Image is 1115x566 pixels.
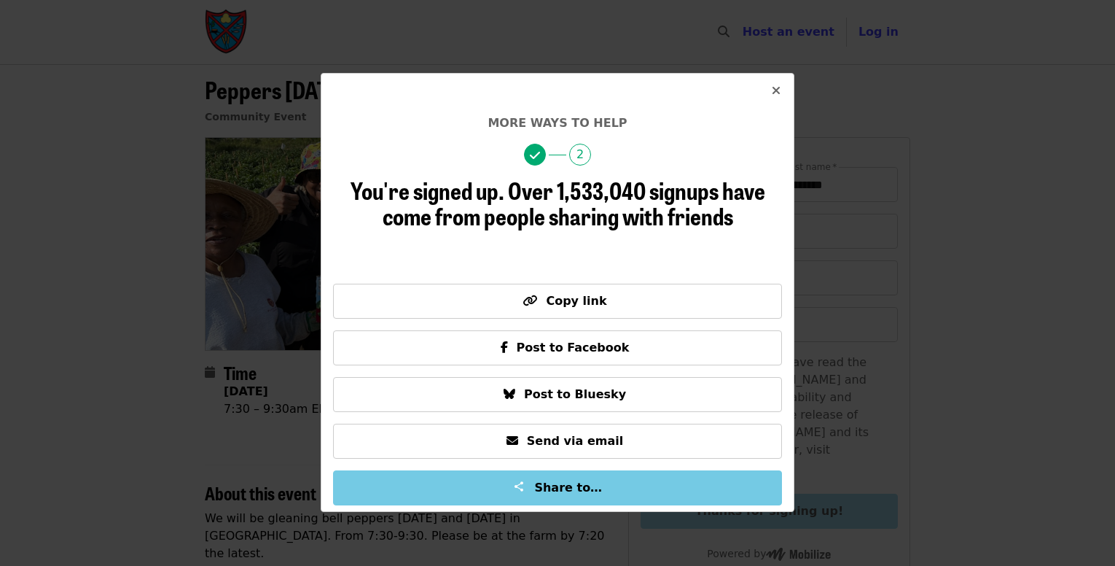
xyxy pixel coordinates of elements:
span: Over 1,533,040 signups have come from people sharing with friends [383,173,765,233]
i: envelope icon [506,434,518,448]
i: link icon [523,294,537,308]
i: bluesky icon [504,387,515,401]
span: You're signed up. [351,173,504,207]
button: Post to Facebook [333,330,782,365]
span: Share to… [534,481,602,495]
i: check icon [530,149,540,163]
span: Post to Facebook [517,341,630,354]
span: Copy link [546,294,606,308]
button: Close [759,74,794,109]
span: 2 [569,144,591,166]
img: Share [513,481,525,492]
button: Send via email [333,424,782,459]
button: Post to Bluesky [333,377,782,412]
span: Post to Bluesky [524,387,626,401]
span: More ways to help [488,116,627,130]
button: Share to… [333,470,782,505]
i: facebook-f icon [501,341,508,354]
span: Send via email [527,434,623,448]
i: times icon [772,84,780,98]
button: Copy link [333,284,782,319]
